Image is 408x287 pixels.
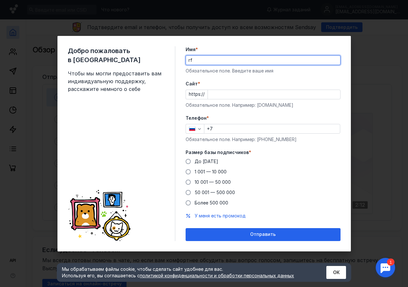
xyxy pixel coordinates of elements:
div: Обязательное поле. Например: [DOMAIN_NAME] [186,102,341,108]
span: Чтобы мы могли предоставить вам индивидуальную поддержку, расскажите немного о себе [68,70,165,93]
div: Мы обрабатываем файлы cookie, чтобы сделать сайт удобнее для вас. Используя его, вы соглашаетесь c [62,266,311,279]
button: Отправить [186,228,341,241]
button: ОК [326,266,346,279]
span: Имя [186,46,196,53]
div: 1 [15,4,22,11]
span: Добро пожаловать в [GEOGRAPHIC_DATA] [68,46,165,64]
span: Размер базы подписчиков [186,149,249,156]
span: 1 001 — 10 000 [195,169,227,174]
span: Отправить [250,232,276,237]
span: До [DATE] [195,159,218,164]
a: политикой конфиденциальности и обработки персональных данных [140,273,294,278]
span: Телефон [186,115,207,121]
span: Cайт [186,81,198,87]
div: Обязательное поле. Введите ваше имя [186,68,341,74]
button: У меня есть промокод [195,213,246,219]
div: Обязательное поле. Например: [PHONE_NUMBER] [186,136,341,143]
span: У меня есть промокод [195,213,246,218]
span: Более 500 000 [195,200,228,205]
span: 10 001 — 50 000 [195,179,231,185]
span: 50 001 — 500 000 [195,190,235,195]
